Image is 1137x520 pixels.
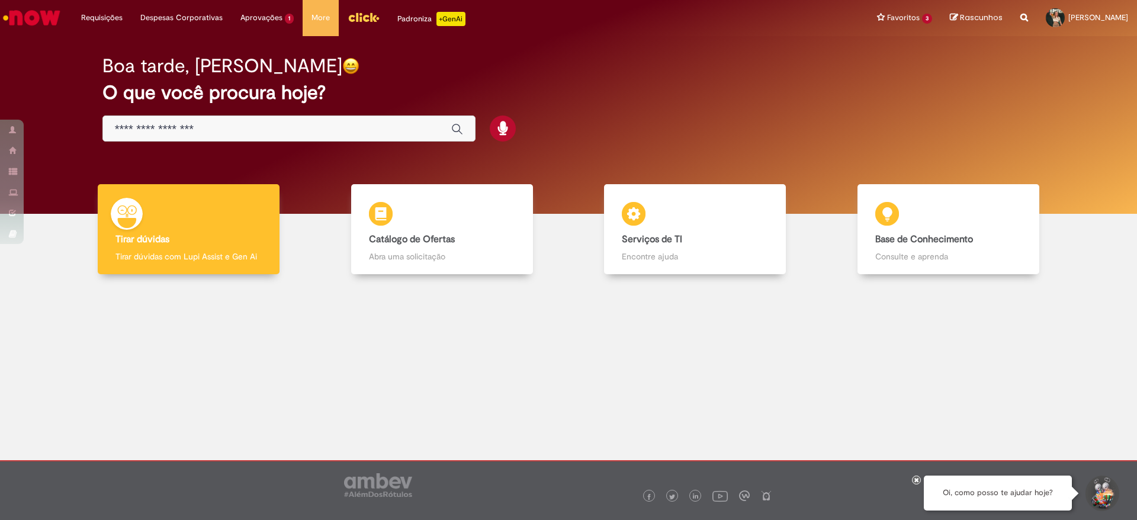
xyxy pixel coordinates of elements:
[102,56,342,76] h2: Boa tarde, [PERSON_NAME]
[622,251,768,262] p: Encontre ajuda
[62,184,316,275] a: Tirar dúvidas Tirar dúvidas com Lupi Assist e Gen Ai
[761,490,772,501] img: logo_footer_naosei.png
[240,12,282,24] span: Aprovações
[316,184,569,275] a: Catálogo de Ofertas Abra uma solicitação
[342,57,359,75] img: happy-face.png
[348,8,380,26] img: click_logo_yellow_360x200.png
[285,14,294,24] span: 1
[568,184,822,275] a: Serviços de TI Encontre ajuda
[311,12,330,24] span: More
[369,251,515,262] p: Abra uma solicitação
[960,12,1003,23] span: Rascunhos
[924,476,1072,511] div: Oi, como posso te ajudar hoje?
[1,6,62,30] img: ServiceNow
[115,251,262,262] p: Tirar dúvidas com Lupi Assist e Gen Ai
[140,12,223,24] span: Despesas Corporativas
[1068,12,1128,23] span: [PERSON_NAME]
[693,493,699,500] img: logo_footer_linkedin.png
[344,473,412,497] img: logo_footer_ambev_rotulo_gray.png
[669,494,675,500] img: logo_footer_twitter.png
[81,12,123,24] span: Requisições
[102,82,1035,103] h2: O que você procura hoje?
[922,14,932,24] span: 3
[115,233,169,245] b: Tirar dúvidas
[1084,476,1119,511] button: Iniciar Conversa de Suporte
[887,12,920,24] span: Favoritos
[950,12,1003,24] a: Rascunhos
[739,490,750,501] img: logo_footer_workplace.png
[875,251,1022,262] p: Consulte e aprenda
[822,184,1075,275] a: Base de Conhecimento Consulte e aprenda
[646,494,652,500] img: logo_footer_facebook.png
[436,12,465,26] p: +GenAi
[622,233,682,245] b: Serviços de TI
[369,233,455,245] b: Catálogo de Ofertas
[712,488,728,503] img: logo_footer_youtube.png
[397,12,465,26] div: Padroniza
[875,233,973,245] b: Base de Conhecimento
